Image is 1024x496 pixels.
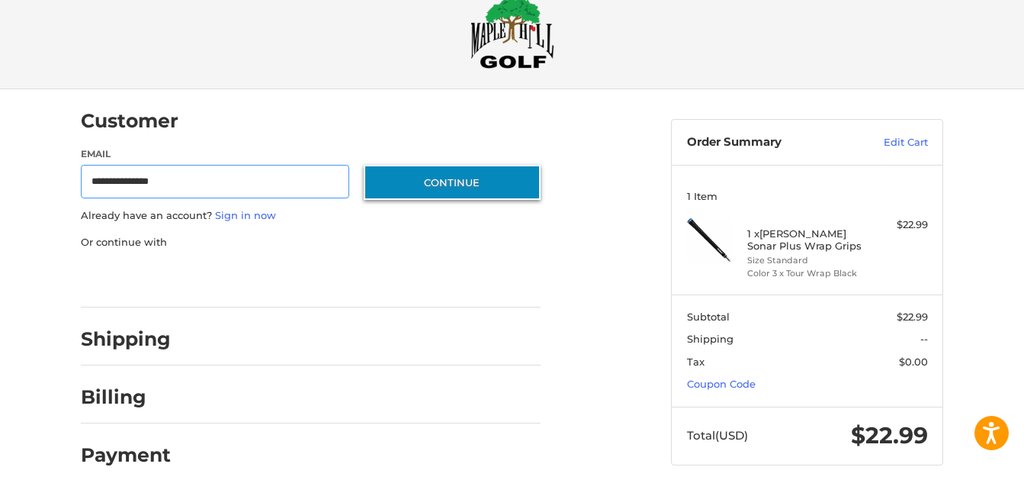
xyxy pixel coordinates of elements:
iframe: PayPal-paylater [205,265,319,292]
h3: 1 Item [687,190,928,202]
h2: Customer [81,109,178,133]
span: $0.00 [899,356,928,368]
label: Email [81,147,349,161]
h2: Billing [81,385,170,409]
h4: 1 x [PERSON_NAME] Sonar Plus Wrap Grips [747,227,864,253]
span: Subtotal [687,311,730,323]
span: -- [920,333,928,345]
span: $22.99 [897,311,928,323]
span: Total (USD) [687,428,748,443]
div: $22.99 [868,217,928,233]
a: Sign in now [215,209,276,221]
iframe: PayPal-paypal [76,265,191,292]
span: Shipping [687,333,733,345]
h3: Order Summary [687,135,851,150]
li: Color 3 x Tour Wrap Black [747,267,864,280]
h2: Payment [81,443,171,467]
a: Coupon Code [687,378,756,390]
iframe: PayPal-venmo [335,265,449,292]
li: Size Standard [747,254,864,267]
p: Already have an account? [81,208,541,224]
p: Or continue with [81,235,541,250]
span: Tax [687,356,705,368]
span: $22.99 [851,421,928,449]
a: Edit Cart [851,135,928,150]
h2: Shipping [81,327,171,351]
button: Continue [364,165,541,200]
